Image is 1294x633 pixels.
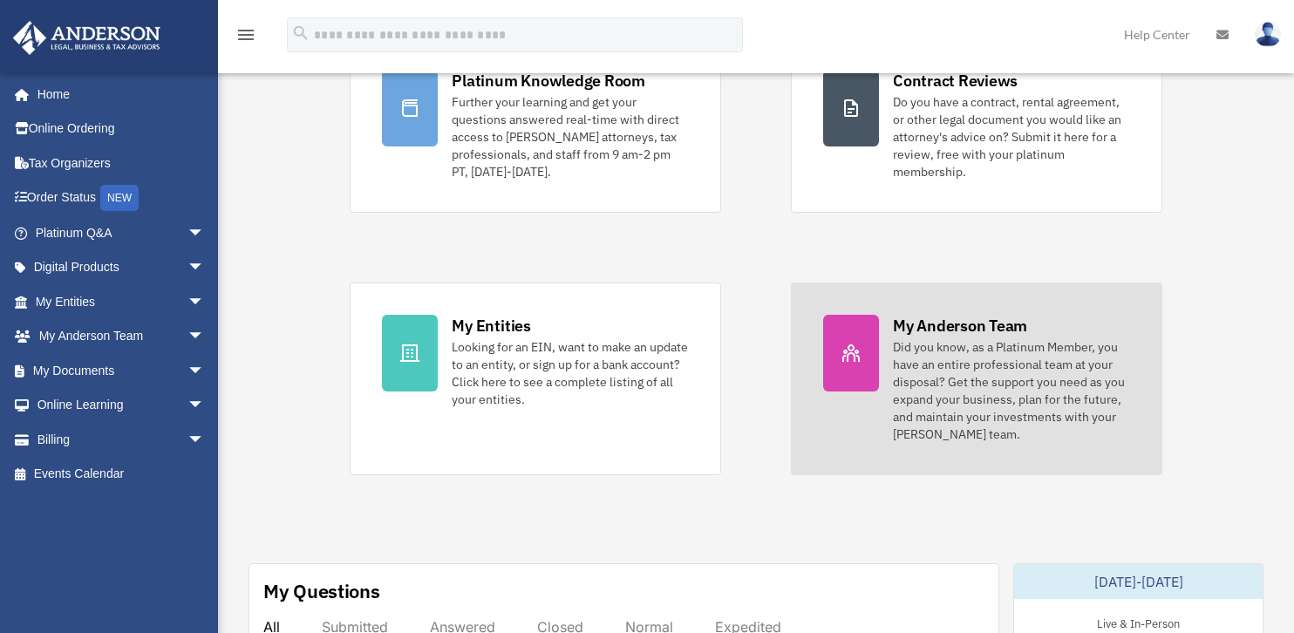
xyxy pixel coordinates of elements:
[12,319,231,354] a: My Anderson Teamarrow_drop_down
[12,422,231,457] a: Billingarrow_drop_down
[12,146,231,180] a: Tax Organizers
[893,93,1130,180] div: Do you have a contract, rental agreement, or other legal document you would like an attorney's ad...
[12,180,231,216] a: Order StatusNEW
[1014,564,1263,599] div: [DATE]-[DATE]
[893,338,1130,443] div: Did you know, as a Platinum Member, you have an entire professional team at your disposal? Get th...
[12,112,231,146] a: Online Ordering
[263,578,380,604] div: My Questions
[187,215,222,251] span: arrow_drop_down
[791,282,1162,475] a: My Anderson Team Did you know, as a Platinum Member, you have an entire professional team at your...
[791,37,1162,213] a: Contract Reviews Do you have a contract, rental agreement, or other legal document you would like...
[12,284,231,319] a: My Entitiesarrow_drop_down
[187,388,222,424] span: arrow_drop_down
[1083,613,1194,631] div: Live & In-Person
[452,93,689,180] div: Further your learning and get your questions answered real-time with direct access to [PERSON_NAM...
[12,457,231,492] a: Events Calendar
[100,185,139,211] div: NEW
[235,31,256,45] a: menu
[187,284,222,320] span: arrow_drop_down
[12,215,231,250] a: Platinum Q&Aarrow_drop_down
[12,388,231,423] a: Online Learningarrow_drop_down
[350,282,721,475] a: My Entities Looking for an EIN, want to make an update to an entity, or sign up for a bank accoun...
[12,77,222,112] a: Home
[452,70,645,92] div: Platinum Knowledge Room
[187,250,222,286] span: arrow_drop_down
[187,319,222,355] span: arrow_drop_down
[1255,22,1281,47] img: User Pic
[187,353,222,389] span: arrow_drop_down
[12,250,231,285] a: Digital Productsarrow_drop_down
[235,24,256,45] i: menu
[893,70,1018,92] div: Contract Reviews
[12,353,231,388] a: My Documentsarrow_drop_down
[893,315,1027,337] div: My Anderson Team
[291,24,310,43] i: search
[452,338,689,408] div: Looking for an EIN, want to make an update to an entity, or sign up for a bank account? Click her...
[452,315,530,337] div: My Entities
[187,422,222,458] span: arrow_drop_down
[350,37,721,213] a: Platinum Knowledge Room Further your learning and get your questions answered real-time with dire...
[8,21,166,55] img: Anderson Advisors Platinum Portal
